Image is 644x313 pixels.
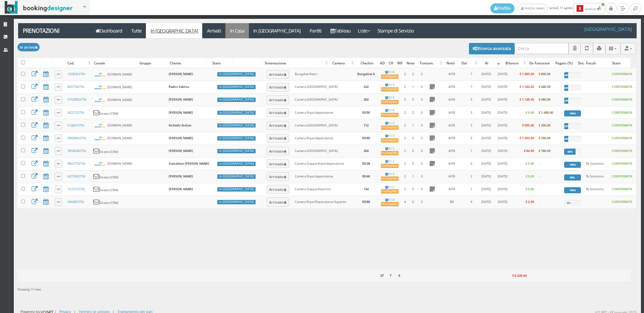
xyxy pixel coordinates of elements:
[381,159,398,168] a: 0 / 2Incompleto
[67,97,87,102] a: O7QW5E2756
[495,170,511,183] td: [DATE]
[417,132,426,145] td: 0
[465,81,478,94] td: 7
[292,170,354,183] td: Camera Royal dependance
[438,106,465,119] td: AIFB
[477,81,495,94] td: [DATE]
[409,132,417,145] td: 0
[526,174,534,178] b: € 0,00
[401,94,409,106] td: 3
[18,23,88,38] a: Prenotazioni
[536,170,562,183] td: -
[479,58,501,68] div: Al
[417,81,426,94] td: 0
[202,23,225,38] a: Arrivati
[91,157,136,170] td: [DOMAIN_NAME]
[438,68,465,81] td: AIFB
[495,183,511,196] td: [DATE]
[267,108,289,117] button: Arrivato
[409,119,417,132] td: 1
[495,157,511,170] td: [DATE]
[401,170,409,183] td: 2
[584,183,608,196] td: x Scontrino.
[217,72,256,76] div: In [GEOGRAPHIC_DATA]
[249,23,305,38] a: In [GEOGRAPHIC_DATA]
[93,58,138,68] div: Canale
[515,43,569,54] input: Cerca
[417,170,426,183] td: 0
[612,123,632,127] b: CONFERMATA
[292,94,354,106] td: Camera [GEOGRAPHIC_DATA]
[564,110,581,116] div: 100%
[539,123,550,127] b: € 300,00
[603,58,630,68] div: Stato
[457,58,479,68] div: Dal
[168,58,206,68] div: Cliente
[362,174,370,178] b: RD46
[520,97,534,102] b: € 1.148,00
[217,162,256,166] div: In [GEOGRAPHIC_DATA]
[390,273,391,278] b: 7
[138,58,168,68] div: Gruppo
[465,170,478,183] td: 2
[267,185,289,194] button: Arrivato
[91,196,136,208] td: Diretto (CRM)
[401,68,409,81] td: 2
[362,136,370,140] b: RD60
[395,58,405,68] div: INF
[438,196,465,208] td: BB
[381,198,398,207] a: 0 / 4Incompleto
[326,23,355,38] a: Tableau
[91,81,136,94] td: [DOMAIN_NAME]
[495,132,511,145] td: [DATE]
[526,200,534,204] b: € 2,00
[225,23,249,38] a: In Casa
[362,161,370,166] b: RD38
[438,145,465,157] td: AIFB
[263,58,329,68] div: Sistemazione
[217,174,256,179] div: In [GEOGRAPHIC_DATA]
[267,121,289,130] button: Arrivato
[378,58,386,68] div: AD
[477,68,495,81] td: [DATE]
[91,183,136,196] td: Diretto (CRM)
[465,157,478,170] td: 6
[409,170,417,183] td: 1
[495,81,511,94] td: [DATE]
[417,183,426,196] td: 0
[417,106,426,119] td: 0
[17,43,40,51] button: In arrivo
[67,149,86,153] a: 7B5B5M2756
[584,170,608,183] td: x Scontrino.
[169,174,193,178] b: [PERSON_NAME]
[364,187,369,191] b: 134
[67,187,85,191] a: 1ILOUY2756
[612,110,632,115] b: CONFERMATA
[401,196,409,208] td: 4
[381,70,398,79] a: 0 / 4Incompleto
[612,149,632,153] b: CONFERMATA
[409,94,417,106] td: 0
[554,58,577,68] div: Pagato (%)
[206,58,227,68] div: Stato
[127,23,146,38] a: Tutte
[67,174,85,178] a: GE75RE2756
[169,72,193,76] b: [PERSON_NAME]
[93,72,107,77] img: bianchihotels.svg
[381,146,398,155] a: 0 / 3Incompleto
[444,58,457,68] div: Notti
[520,136,534,140] b: € 1.054,00
[574,3,605,14] button: 3Notifiche
[381,138,398,143] div: Incompleto
[217,85,256,89] div: In [GEOGRAPHIC_DATA]
[364,123,369,127] b: 112
[381,151,398,155] div: Incompleto
[502,58,528,68] div: Bilancio
[612,161,632,166] b: CONFERMATA
[526,161,534,166] b: € 0,00
[381,172,398,181] a: 0 / 3Incompleto
[381,125,398,130] div: Incompleto
[502,271,528,280] div: € 6.428,60
[381,202,398,206] div: Incompleto
[91,119,136,132] td: [DOMAIN_NAME]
